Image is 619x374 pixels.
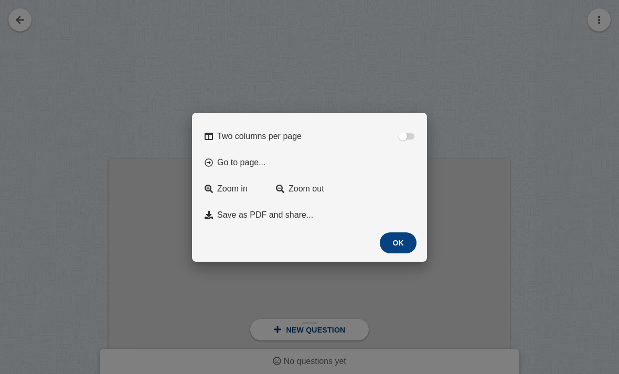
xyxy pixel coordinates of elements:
button: Save as PDF and share... [198,204,421,226]
button: OK [380,232,417,253]
span: Zoom out [289,184,324,194]
button: Go to page... [198,152,421,174]
a: Zoom out [270,178,337,200]
span: Two columns per page [217,132,302,141]
span: Zoom in [217,184,248,194]
span: Save as PDF and share... [217,210,313,220]
a: Zoom in [198,178,265,200]
span: Go to page... [217,158,266,167]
